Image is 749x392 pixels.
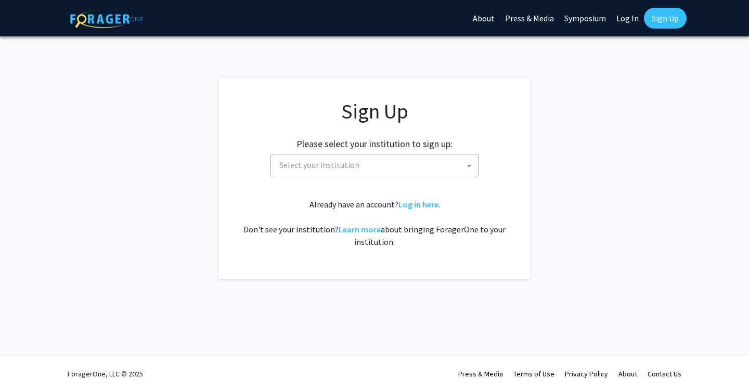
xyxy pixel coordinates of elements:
a: Learn more about bringing ForagerOne to your institution [339,224,381,234]
a: Contact Us [648,369,681,378]
span: Select your institution [275,154,478,176]
div: ForagerOne, LLC © 2025 [68,356,143,392]
h1: Sign Up [239,99,510,124]
img: ForagerOne Logo [70,10,143,28]
div: Already have an account? . Don't see your institution? about bringing ForagerOne to your institut... [239,198,510,248]
span: Select your institution [270,154,479,177]
a: Terms of Use [513,369,554,378]
span: Select your institution [279,160,359,170]
a: Privacy Policy [565,369,608,378]
a: About [618,369,637,378]
a: Sign Up [644,8,687,29]
h2: Please select your institution to sign up: [296,138,453,150]
a: Press & Media [458,369,503,378]
a: Log in here [398,199,438,210]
